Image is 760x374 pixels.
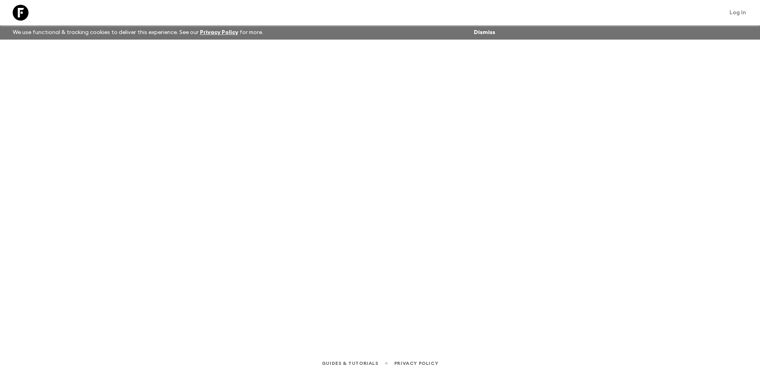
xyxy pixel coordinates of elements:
a: Guides & Tutorials [322,359,378,368]
a: Log in [725,7,750,18]
p: We use functional & tracking cookies to deliver this experience. See our for more. [9,25,266,40]
button: Dismiss [472,27,497,38]
a: Privacy Policy [200,30,238,35]
a: Privacy Policy [394,359,438,368]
